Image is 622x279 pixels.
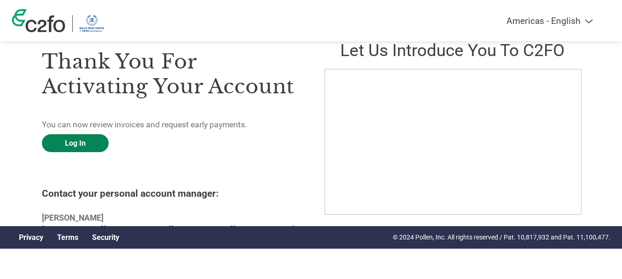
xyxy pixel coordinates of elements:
[393,233,610,242] p: © 2024 Pollen, Inc. All rights reserved / Pat. 10,817,932 and Pat. 11,100,477.
[42,119,298,131] p: You can now review invoices and request early payments.
[92,233,119,242] a: Security
[12,9,65,32] img: c2fo logo
[325,40,581,60] h2: Let us introduce you to C2FO
[19,233,43,242] a: Privacy
[80,15,104,32] img: Rallis India
[42,213,104,222] b: [PERSON_NAME]
[57,233,78,242] a: Terms
[42,225,295,234] a: [PERSON_NAME][EMAIL_ADDRESS][PERSON_NAME][DOMAIN_NAME]
[42,188,298,199] h4: Contact your personal account manager:
[325,69,581,215] iframe: C2FO Introduction Video
[42,134,109,152] a: Log In
[42,49,298,99] h3: Thank you for activating your account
